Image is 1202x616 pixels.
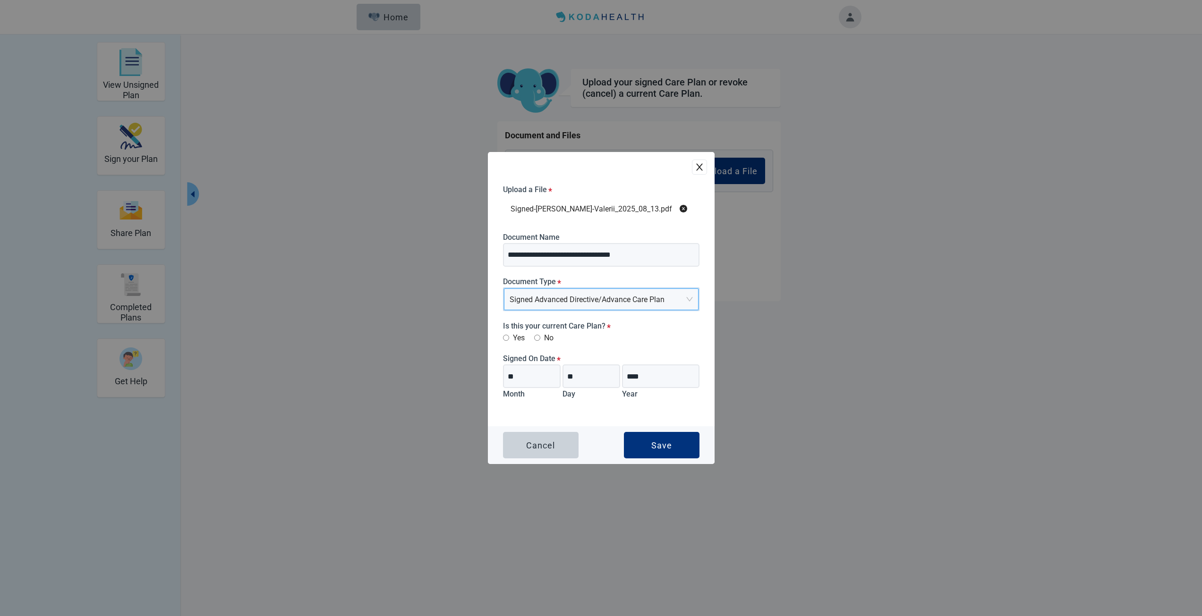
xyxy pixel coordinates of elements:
button: Cancel [503,432,579,458]
div: Save [651,440,672,450]
input: Yes [503,335,509,341]
main: Main content [417,68,861,301]
label: Day [563,389,575,398]
input: Birth month [503,364,561,388]
input: Birth day [563,364,620,388]
span: Signed Advanced Directive/Advance Care Plan [510,289,693,310]
span: close-circle [680,205,687,212]
label: Yes [503,332,525,344]
button: Save [624,432,699,458]
label: Month [503,389,525,398]
div: Cancel [526,440,555,450]
label: Is this your current Care Plan? [503,321,699,330]
span: close [695,162,704,172]
div: Signed-[PERSON_NAME]-Valerii_2025_08_13.pdf [503,195,699,222]
label: Document Type [503,277,699,286]
legend: Signed On Date [503,354,699,363]
label: Year [622,389,638,398]
button: close [692,160,707,175]
input: Birth year [622,364,699,388]
label: Document Name [503,233,699,242]
label: Upload a File [503,185,699,194]
label: No [534,332,554,344]
input: No [534,335,540,341]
